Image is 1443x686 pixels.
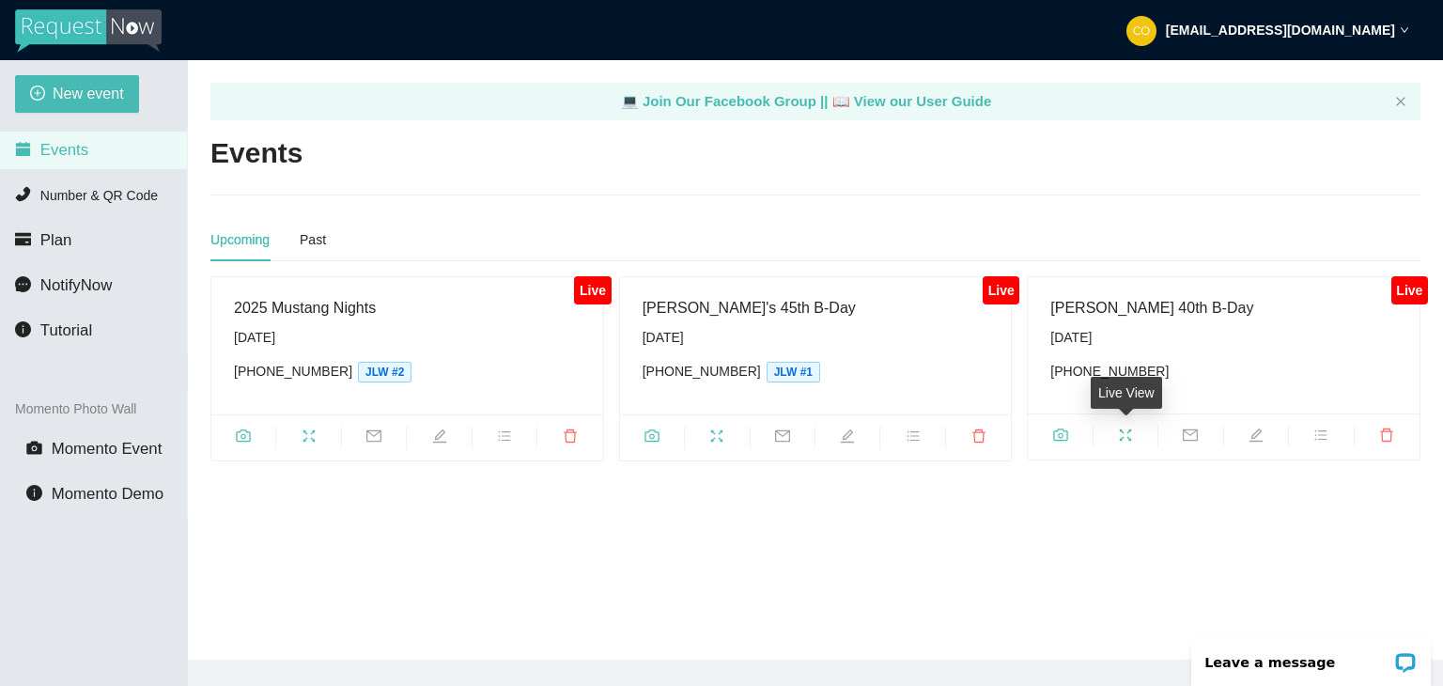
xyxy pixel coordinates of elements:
[1126,16,1156,46] img: 80ccb84ea51d40aec798d9c2fdf281a2
[1395,96,1406,107] span: close
[832,93,992,109] a: laptop View our User Guide
[40,231,72,249] span: Plan
[52,440,163,458] span: Momento Event
[574,276,611,304] div: Live
[26,440,42,456] span: camera
[234,327,581,348] div: [DATE]
[880,429,944,449] span: bars
[15,75,139,113] button: plus-circleNew event
[1355,428,1420,448] span: delete
[643,327,989,348] div: [DATE]
[1179,627,1443,686] iframe: LiveChat chat widget
[211,429,275,449] span: camera
[751,429,815,449] span: mail
[234,361,581,382] div: [PHONE_NUMBER]
[1289,428,1353,448] span: bars
[15,186,31,202] span: phone
[15,321,31,337] span: info-circle
[1050,296,1397,320] div: [PERSON_NAME] 40th B-Day
[832,93,850,109] span: laptop
[620,429,684,449] span: camera
[1091,377,1162,409] div: Live View
[815,429,879,449] span: edit
[342,429,406,449] span: mail
[358,362,411,382] span: JLW #2
[40,276,112,294] span: NotifyNow
[15,231,31,247] span: credit-card
[26,485,42,501] span: info-circle
[407,429,471,449] span: edit
[40,188,158,203] span: Number & QR Code
[621,93,639,109] span: laptop
[15,276,31,292] span: message
[52,485,163,503] span: Momento Demo
[30,86,45,103] span: plus-circle
[473,429,536,449] span: bars
[276,429,340,449] span: fullscreen
[1400,25,1409,35] span: down
[1094,428,1157,448] span: fullscreen
[685,429,749,449] span: fullscreen
[983,276,1019,304] div: Live
[210,134,303,173] h2: Events
[210,229,270,250] div: Upcoming
[643,296,989,320] div: [PERSON_NAME]'s 45th B-Day
[1028,428,1092,448] span: camera
[1158,428,1222,448] span: mail
[40,321,92,339] span: Tutorial
[300,229,326,250] div: Past
[1050,327,1397,348] div: [DATE]
[1166,23,1395,38] strong: [EMAIL_ADDRESS][DOMAIN_NAME]
[1050,361,1397,382] div: [PHONE_NUMBER]
[643,361,989,382] div: [PHONE_NUMBER]
[767,362,820,382] span: JLW #1
[15,9,162,53] img: RequestNow
[53,82,124,105] span: New event
[1395,96,1406,108] button: close
[946,429,1011,449] span: delete
[40,141,88,159] span: Events
[621,93,832,109] a: laptop Join Our Facebook Group ||
[1391,276,1428,304] div: Live
[15,141,31,157] span: calendar
[1224,428,1288,448] span: edit
[234,296,581,320] div: 2025 Mustang Nights
[537,429,602,449] span: delete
